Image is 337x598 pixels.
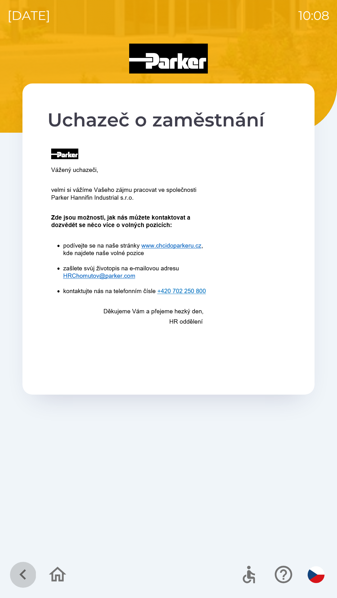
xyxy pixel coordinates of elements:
p: 10:08 [298,6,330,25]
img: Logo [22,44,315,74]
h2: Uchazeč o zaměstnání [47,108,290,131]
img: Axev7nGWMKmvAAAAAElFTkSuQmCC [47,144,217,352]
img: cs flag [308,566,325,583]
p: [DATE] [7,6,50,25]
